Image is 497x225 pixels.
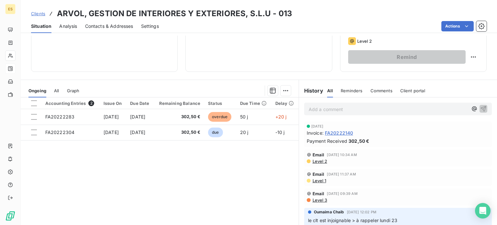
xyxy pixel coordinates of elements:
span: +20 j [275,114,287,119]
span: FA20222140 [325,129,353,136]
span: Settings [141,23,159,29]
span: [DATE] [311,124,324,128]
span: 50 j [240,114,248,119]
span: Level 2 [357,39,372,44]
span: Level 2 [312,159,327,164]
div: Open Intercom Messenger [475,203,491,219]
span: Payment Received [307,138,347,144]
span: due [208,128,223,137]
h6: History [299,87,323,95]
div: ES [5,4,16,14]
span: [DATE] 12:02 PM [347,210,376,214]
span: [DATE] [130,114,145,119]
span: Email [313,152,325,157]
button: Actions [441,21,474,31]
span: 302,50 € [348,138,369,144]
span: [DATE] [104,114,119,119]
span: Level 3 [312,197,327,203]
div: Accounting Entries [45,100,96,106]
a: Clients [31,10,45,17]
span: [DATE] 10:34 AM [327,153,357,157]
span: [DATE] [130,129,145,135]
span: All [327,88,333,93]
span: -10 j [275,129,285,135]
span: Level 1 [312,178,326,183]
div: Issue On [104,101,122,106]
span: Email [313,191,325,196]
span: [DATE] 11:37 AM [327,172,356,176]
div: Remaining Balance [158,101,201,106]
span: overdue [208,112,231,122]
div: Due Date [130,101,150,106]
span: Contacts & Addresses [85,23,133,29]
div: Due Time [240,101,268,106]
div: Delay [275,101,295,106]
span: le clt est injoignable > à rappeler lundi 23 [308,218,398,223]
span: 302,50 € [158,129,201,136]
span: Comments [370,88,392,93]
span: Oumaima Chaib [314,209,344,215]
span: FA20222283 [45,114,75,119]
button: Remind [348,50,466,64]
h3: ARVOL, GESTION DE INTERIORES Y EXTERIORES, S.L.U - 013 [57,8,292,19]
span: Clients [31,11,45,16]
span: Invoice : [307,129,324,136]
span: 20 j [240,129,248,135]
span: Situation [31,23,51,29]
span: All [54,88,59,93]
span: Graph [67,88,80,93]
div: Status [208,101,232,106]
span: [DATE] [104,129,119,135]
span: 302,50 € [158,114,201,120]
span: Analysis [59,23,77,29]
span: [DATE] 09:39 AM [327,192,357,196]
span: Email [313,172,325,177]
span: 2 [88,100,94,106]
span: Ongoing [28,88,46,93]
img: Logo LeanPay [5,211,16,221]
span: FA20222304 [45,129,75,135]
span: Reminders [341,88,362,93]
span: Client portal [400,88,425,93]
